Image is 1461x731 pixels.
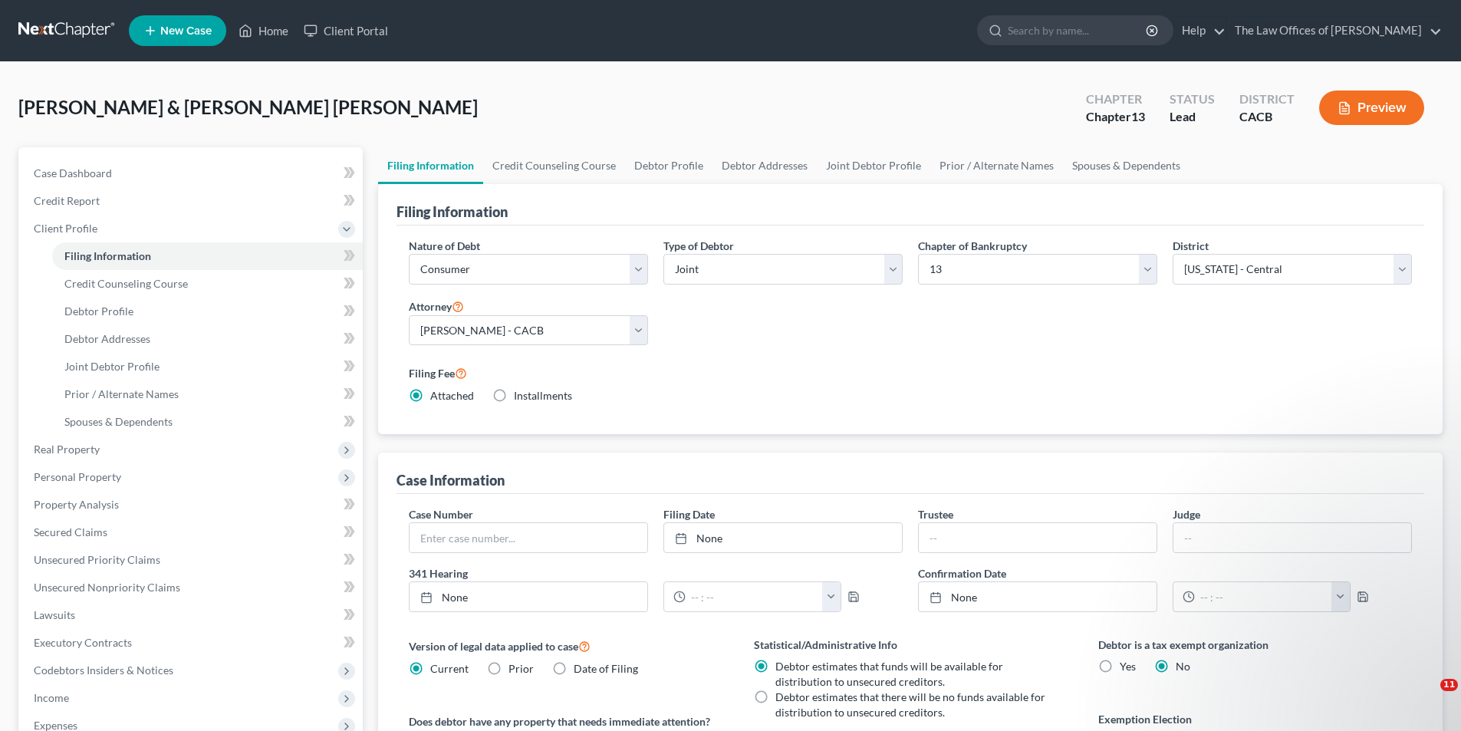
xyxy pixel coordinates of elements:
span: Debtor estimates that funds will be available for distribution to unsecured creditors. [775,660,1003,688]
a: None [410,582,647,611]
label: Type of Debtor [663,238,734,254]
span: New Case [160,25,212,37]
input: -- : -- [686,582,823,611]
span: Filing Information [64,249,151,262]
a: Filing Information [378,147,483,184]
a: Prior / Alternate Names [930,147,1063,184]
a: Executory Contracts [21,629,363,657]
a: Client Portal [296,17,396,44]
a: Joint Debtor Profile [817,147,930,184]
span: Attached [430,389,474,402]
a: Spouses & Dependents [52,408,363,436]
a: Unsecured Priority Claims [21,546,363,574]
label: Confirmation Date [910,565,1420,581]
label: Statistical/Administrative Info [754,637,1068,653]
span: Joint Debtor Profile [64,360,160,373]
a: Credit Counseling Course [483,147,625,184]
div: Chapter [1086,91,1145,108]
a: Prior / Alternate Names [52,380,363,408]
input: -- [919,523,1157,552]
label: 341 Hearing [401,565,910,581]
label: Nature of Debt [409,238,480,254]
span: 13 [1131,109,1145,123]
div: Case Information [397,471,505,489]
div: Lead [1170,108,1215,126]
a: Home [231,17,296,44]
span: Secured Claims [34,525,107,538]
a: Debtor Addresses [712,147,817,184]
span: [PERSON_NAME] & [PERSON_NAME] [PERSON_NAME] [18,96,478,118]
span: Yes [1120,660,1136,673]
span: Property Analysis [34,498,119,511]
label: Does debtor have any property that needs immediate attention? [409,713,722,729]
span: Debtor estimates that there will be no funds available for distribution to unsecured creditors. [775,690,1045,719]
span: Lawsuits [34,608,75,621]
div: Chapter [1086,108,1145,126]
span: Credit Report [34,194,100,207]
a: Case Dashboard [21,160,363,187]
span: Income [34,691,69,704]
span: Real Property [34,443,100,456]
button: Preview [1319,91,1424,125]
span: Current [430,662,469,675]
div: CACB [1239,108,1295,126]
span: Case Dashboard [34,166,112,179]
label: Debtor is a tax exempt organization [1098,637,1412,653]
label: Filing Fee [409,364,1412,382]
a: None [919,582,1157,611]
a: Unsecured Nonpriority Claims [21,574,363,601]
span: Prior / Alternate Names [64,387,179,400]
a: Filing Information [52,242,363,270]
a: Debtor Profile [52,298,363,325]
span: Unsecured Priority Claims [34,553,160,566]
a: Lawsuits [21,601,363,629]
div: Status [1170,91,1215,108]
span: Personal Property [34,470,121,483]
label: Exemption Election [1098,711,1412,727]
span: Codebtors Insiders & Notices [34,663,173,677]
span: Credit Counseling Course [64,277,188,290]
a: Property Analysis [21,491,363,519]
a: Debtor Addresses [52,325,363,353]
span: Prior [508,662,534,675]
a: Credit Report [21,187,363,215]
label: Trustee [918,506,953,522]
input: Enter case number... [410,523,647,552]
input: Search by name... [1008,16,1148,44]
span: Spouses & Dependents [64,415,173,428]
div: Filing Information [397,203,508,221]
label: Case Number [409,506,473,522]
a: None [664,523,902,552]
a: Spouses & Dependents [1063,147,1190,184]
label: Attorney [409,297,464,315]
a: Joint Debtor Profile [52,353,363,380]
span: Debtor Profile [64,305,133,318]
span: Date of Filing [574,662,638,675]
label: Filing Date [663,506,715,522]
label: Chapter of Bankruptcy [918,238,1027,254]
iframe: Intercom live chat [1409,679,1446,716]
a: The Law Offices of [PERSON_NAME] [1227,17,1442,44]
div: District [1239,91,1295,108]
span: Installments [514,389,572,402]
a: Debtor Profile [625,147,712,184]
span: Executory Contracts [34,636,132,649]
label: District [1173,238,1209,254]
a: Credit Counseling Course [52,270,363,298]
span: Unsecured Nonpriority Claims [34,581,180,594]
span: 11 [1440,679,1458,691]
span: Client Profile [34,222,97,235]
a: Secured Claims [21,519,363,546]
span: Debtor Addresses [64,332,150,345]
a: Help [1174,17,1226,44]
label: Version of legal data applied to case [409,637,722,655]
